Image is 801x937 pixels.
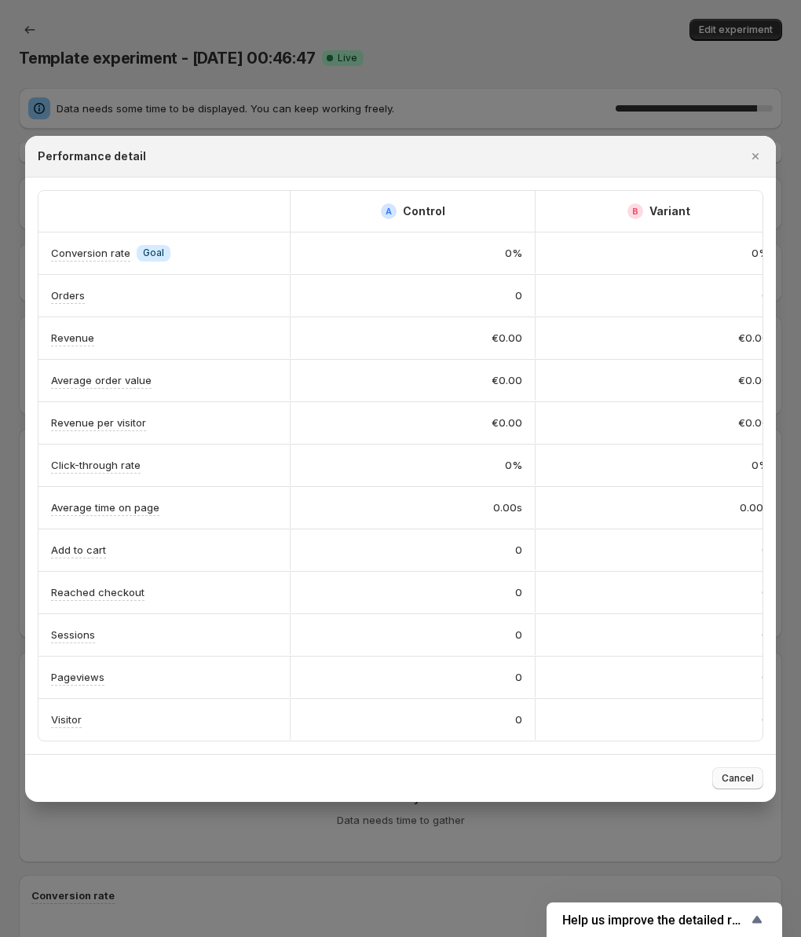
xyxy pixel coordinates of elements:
p: Orders [51,287,85,303]
p: Pageviews [51,669,104,685]
span: 0% [752,457,769,473]
p: Sessions [51,627,95,642]
h2: A [386,207,392,216]
span: Cancel [722,772,754,785]
button: Close [744,145,766,167]
span: 0 [762,712,769,727]
span: 0 [515,287,522,303]
p: Add to cart [51,542,106,558]
span: 0 [515,542,522,558]
span: Help us improve the detailed report for A/B campaigns [562,913,748,928]
p: Conversion rate [51,245,130,261]
span: 0 [515,712,522,727]
span: €0.00 [492,415,522,430]
p: Average time on page [51,500,159,515]
h2: B [632,207,638,216]
span: 0 [762,287,769,303]
span: €0.00 [492,330,522,346]
p: Reached checkout [51,584,144,600]
h2: Variant [649,203,690,219]
span: €0.00 [492,372,522,388]
p: Revenue [51,330,94,346]
h2: Control [403,203,445,219]
span: 0 [515,669,522,685]
p: Click-through rate [51,457,141,473]
span: 0 [515,584,522,600]
p: Average order value [51,372,152,388]
span: 0% [505,245,522,261]
button: Cancel [712,767,763,789]
span: 0 [515,627,522,642]
span: 0 [762,627,769,642]
span: 0 [762,584,769,600]
span: 0.00s [493,500,522,515]
p: Revenue per visitor [51,415,146,430]
span: €0.00 [738,330,769,346]
h2: Performance detail [38,148,146,164]
span: 0.00s [740,500,769,515]
span: Goal [143,247,164,259]
p: Visitor [51,712,82,727]
span: 0 [762,669,769,685]
span: 0% [505,457,522,473]
span: €0.00 [738,372,769,388]
span: 0 [762,542,769,558]
span: 0% [752,245,769,261]
button: Show survey - Help us improve the detailed report for A/B campaigns [562,910,766,929]
span: €0.00 [738,415,769,430]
